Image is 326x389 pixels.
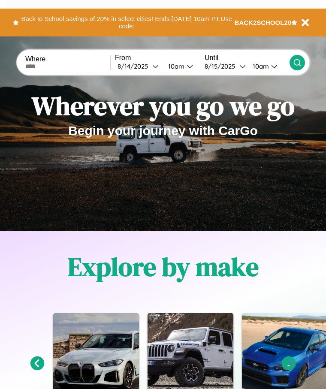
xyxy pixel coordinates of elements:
button: 8/14/2025 [115,62,161,71]
label: Where [25,55,110,63]
div: 10am [248,62,271,70]
b: BACK2SCHOOL20 [235,19,292,26]
button: Back to School savings of 20% in select cities! Ends [DATE] 10am PT.Use code: [19,13,235,32]
div: 8 / 15 / 2025 [205,62,239,70]
div: 10am [164,62,187,70]
h1: Explore by make [68,249,259,284]
label: From [115,54,200,62]
label: Until [205,54,290,62]
button: 10am [161,62,200,71]
div: 8 / 14 / 2025 [118,62,152,70]
button: 10am [246,62,290,71]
